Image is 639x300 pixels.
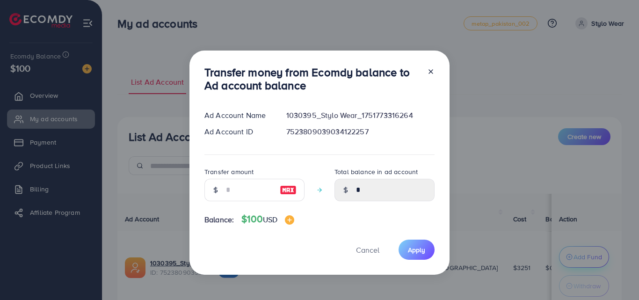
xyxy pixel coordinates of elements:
span: Balance: [204,214,234,225]
label: Transfer amount [204,167,254,176]
span: Cancel [356,245,379,255]
h4: $100 [241,213,294,225]
div: Ad Account Name [197,110,279,121]
h3: Transfer money from Ecomdy balance to Ad account balance [204,66,420,93]
img: image [280,184,297,196]
div: 7523809039034122257 [279,126,442,137]
span: Apply [408,245,425,255]
div: 1030395_Stylo Wear_1751773316264 [279,110,442,121]
iframe: Chat [599,258,632,293]
button: Apply [399,240,435,260]
label: Total balance in ad account [334,167,418,176]
button: Cancel [344,240,391,260]
div: Ad Account ID [197,126,279,137]
span: USD [263,214,277,225]
img: image [285,215,294,225]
